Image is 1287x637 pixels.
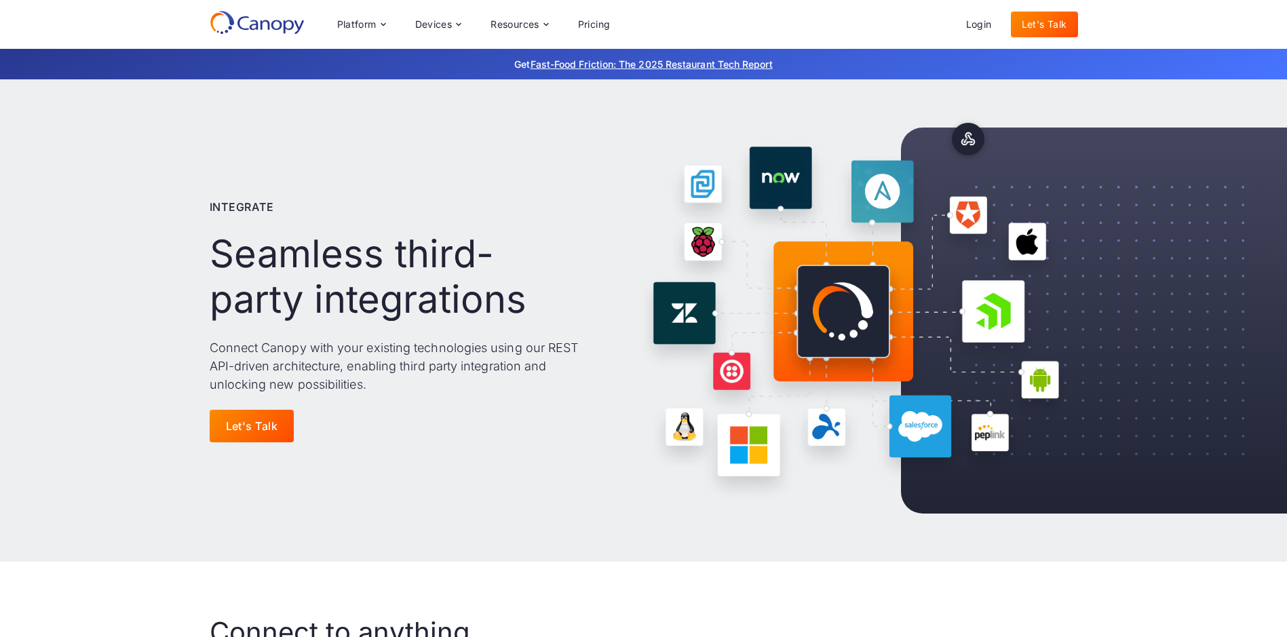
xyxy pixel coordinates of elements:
[210,199,274,215] p: Integrate
[491,20,539,29] div: Resources
[326,11,396,38] div: Platform
[415,20,453,29] div: Devices
[955,12,1003,37] a: Login
[210,339,583,393] p: Connect Canopy with your existing technologies using our REST API-driven architecture, enabling t...
[1011,12,1078,37] a: Let's Talk
[404,11,472,38] div: Devices
[311,57,976,71] p: Get
[337,20,377,29] div: Platform
[531,58,773,70] a: Fast-Food Friction: The 2025 Restaurant Tech Report
[480,11,558,38] div: Resources
[210,410,294,442] a: Let's Talk
[567,12,621,37] a: Pricing
[210,231,583,322] h1: Seamless third-party integrations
